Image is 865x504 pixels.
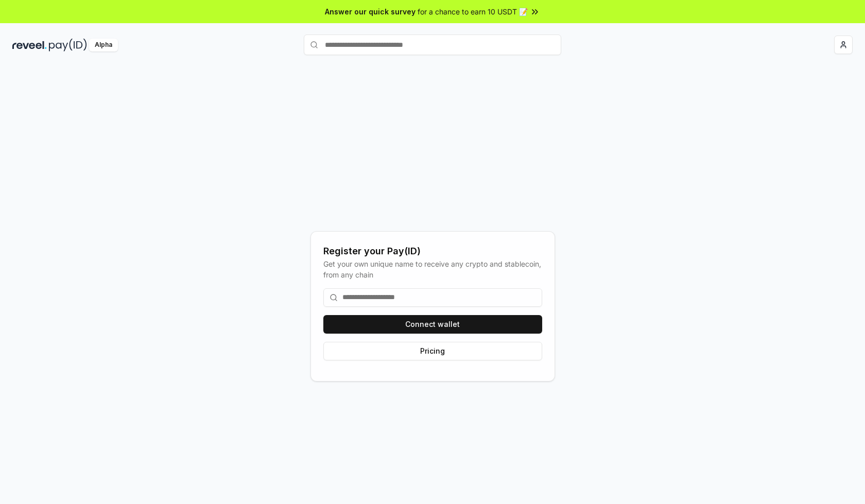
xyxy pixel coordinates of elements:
[323,342,542,360] button: Pricing
[89,39,118,51] div: Alpha
[49,39,87,51] img: pay_id
[325,6,416,17] span: Answer our quick survey
[323,315,542,334] button: Connect wallet
[418,6,528,17] span: for a chance to earn 10 USDT 📝
[323,244,542,258] div: Register your Pay(ID)
[323,258,542,280] div: Get your own unique name to receive any crypto and stablecoin, from any chain
[12,39,47,51] img: reveel_dark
